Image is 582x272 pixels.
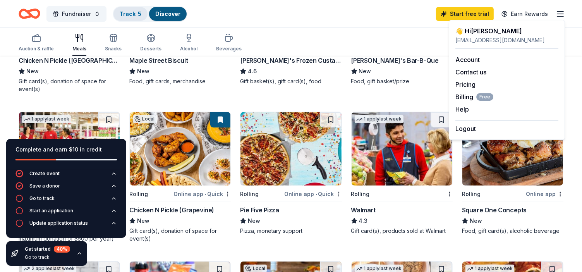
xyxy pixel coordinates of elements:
[355,115,403,123] div: 1 apply last week
[455,81,476,88] a: Pricing
[462,112,563,235] a: Image for Square One ConceptsLocalRollingOnline appSquare One ConceptsNewFood, gift card(s), alco...
[72,30,86,56] button: Meals
[29,170,60,177] div: Create event
[19,5,40,23] a: Home
[19,46,54,52] div: Auction & raffle
[455,92,493,102] button: BillingFree
[19,112,120,243] a: Image for Target1 applylast weekRollingTarget4.2Gift cards ($50-100 value, with a maximum donatio...
[129,205,214,215] div: Chicken N Pickle (Grapevine)
[285,189,342,199] div: Online app Quick
[113,6,187,22] button: Track· 5Discover
[455,67,486,77] button: Contact us
[462,205,527,215] div: Square One Concepts
[359,67,371,76] span: New
[129,227,231,243] div: Gift card(s), donation of space for event(s)
[240,189,259,199] div: Rolling
[316,191,317,197] span: •
[137,67,149,76] span: New
[29,195,55,201] div: Go to track
[359,216,368,226] span: 4.3
[129,56,188,65] div: Maple Street Biscuit
[54,246,70,253] div: 40 %
[455,92,493,102] span: Billing
[29,220,88,226] div: Update application status
[140,30,161,56] button: Desserts
[240,77,342,85] div: Gift basket(s), gift card(s), food
[129,77,231,85] div: Food, gift cards, merchandise
[72,46,86,52] div: Meals
[216,30,242,56] button: Beverages
[140,46,161,52] div: Desserts
[462,189,481,199] div: Rolling
[462,112,563,186] img: Image for Square One Concepts
[26,67,39,76] span: New
[351,189,370,199] div: Rolling
[240,112,341,186] img: Image for Pie Five Pizza
[15,170,117,182] button: Create event
[62,9,91,19] span: Fundraiser
[25,246,70,253] div: Get started
[130,112,230,186] img: Image for Chicken N Pickle (Grapevine)
[351,56,439,65] div: [PERSON_NAME]'s Bar-B-Que
[133,115,156,123] div: Local
[470,216,482,226] span: New
[248,67,257,76] span: 4.6
[29,183,60,189] div: Save a donor
[46,6,106,22] button: Fundraiser
[15,195,117,207] button: Go to track
[15,207,117,219] button: Start an application
[240,205,279,215] div: Pie Five Pizza
[173,189,231,199] div: Online app Quick
[15,145,117,154] div: Complete and earn $10 in credit
[15,219,117,232] button: Update application status
[216,46,242,52] div: Beverages
[240,56,342,65] div: [PERSON_NAME]'s Frozen Custard & Steakburgers
[436,7,494,21] a: Start free trial
[19,77,120,93] div: Gift card(s), donation of space for event(s)
[455,56,480,64] a: Account
[351,112,453,235] a: Image for Walmart1 applylast weekRollingWalmart4.3Gift card(s), products sold at Walmart
[526,189,563,199] div: Online app
[105,46,122,52] div: Snacks
[129,112,231,243] a: Image for Chicken N Pickle (Grapevine)LocalRollingOnline app•QuickChicken N Pickle (Grapevine)New...
[476,93,493,101] span: Free
[180,46,197,52] div: Alcohol
[155,10,180,17] a: Discover
[29,208,73,214] div: Start an application
[180,30,197,56] button: Alcohol
[248,216,260,226] span: New
[455,26,558,36] div: 👋 Hi [PERSON_NAME]
[19,56,120,65] div: Chicken N Pickle ([GEOGRAPHIC_DATA])
[455,36,558,45] div: [EMAIL_ADDRESS][DOMAIN_NAME]
[352,112,452,186] img: Image for Walmart
[204,191,206,197] span: •
[351,205,376,215] div: Walmart
[137,216,149,226] span: New
[120,10,141,17] a: Track· 5
[15,182,117,195] button: Save a donor
[105,30,122,56] button: Snacks
[455,105,469,114] button: Help
[497,7,553,21] a: Earn Rewards
[351,227,453,235] div: Gift card(s), products sold at Walmart
[129,189,148,199] div: Rolling
[25,254,70,260] div: Go to track
[240,227,342,235] div: Pizza, monetary support
[462,227,563,235] div: Food, gift card(s), alcoholic beverage
[351,77,453,85] div: Food, gift basket/prize
[455,124,476,133] button: Logout
[19,30,54,56] button: Auction & raffle
[240,112,342,235] a: Image for Pie Five PizzaRollingOnline app•QuickPie Five PizzaNewPizza, monetary support
[22,115,71,123] div: 1 apply last week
